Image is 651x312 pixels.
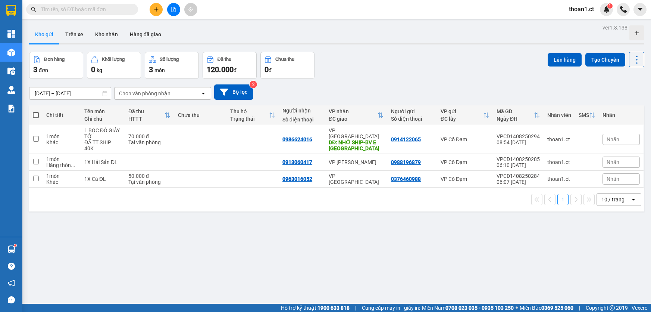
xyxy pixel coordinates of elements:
[7,49,15,56] img: warehouse-icon
[547,159,571,165] div: thoan1.ct
[541,305,573,311] strong: 0369 525 060
[422,304,514,312] span: Miền Nam
[230,108,269,114] div: Thu hộ
[329,173,384,185] div: VP [GEOGRAPHIC_DATA]
[325,105,387,125] th: Toggle SortBy
[234,67,237,73] span: đ
[125,105,174,125] th: Toggle SortBy
[620,6,627,13] img: phone-icon
[230,116,269,122] div: Trạng thái
[547,176,571,182] div: thoan1.ct
[282,117,321,123] div: Số điện thoại
[41,5,129,13] input: Tìm tên, số ĐT hoặc mã đơn
[391,108,433,114] div: Người gửi
[603,112,640,118] div: Nhãn
[329,108,378,114] div: VP nhận
[579,112,589,118] div: SMS
[184,3,197,16] button: aim
[7,67,15,75] img: warehouse-icon
[391,176,421,182] div: 0376460988
[441,176,489,182] div: VP Cổ Đạm
[441,136,489,142] div: VP Cổ Đạm
[128,179,170,185] div: Tại văn phòng
[329,127,384,139] div: VP [GEOGRAPHIC_DATA]
[154,7,159,12] span: plus
[46,179,77,185] div: Khác
[8,279,15,287] span: notification
[89,25,124,43] button: Kho nhận
[207,65,234,74] span: 120.000
[329,139,384,151] div: DĐ: NHỜ SHIP-BV E HÀ NỘI
[250,81,257,88] sup: 2
[607,159,619,165] span: Nhãn
[145,52,199,79] button: Số lượng3món
[585,53,625,67] button: Tạo Chuyến
[167,3,180,16] button: file-add
[275,57,294,62] div: Chưa thu
[84,127,121,139] div: 1 BỌC ĐỎ GIẤY TỜ
[46,162,77,168] div: Hàng thông thường
[608,3,611,9] span: 1
[265,65,269,74] span: 0
[441,108,483,114] div: VP gửi
[7,86,15,94] img: warehouse-icon
[128,133,170,139] div: 70.000 đ
[497,173,540,179] div: VPCD1408250284
[630,197,636,203] svg: open
[547,112,571,118] div: Nhân viên
[200,90,206,96] svg: open
[603,6,610,13] img: icon-new-feature
[391,159,421,165] div: 0988196879
[84,108,121,114] div: Tên món
[46,139,77,145] div: Khác
[178,112,223,118] div: Chưa thu
[282,136,312,142] div: 0986624016
[497,116,534,122] div: Ngày ĐH
[188,7,193,12] span: aim
[226,105,279,125] th: Toggle SortBy
[563,4,600,14] span: thoan1.ct
[46,133,77,139] div: 1 món
[119,90,170,97] div: Chọn văn phòng nhận
[633,3,647,16] button: caret-down
[497,133,540,139] div: VPCD1408250294
[29,25,59,43] button: Kho gửi
[610,305,615,311] span: copyright
[149,65,153,74] span: 3
[497,179,540,185] div: 06:07 [DATE]
[497,156,540,162] div: VPCD1408250285
[128,139,170,145] div: Tại văn phòng
[441,159,489,165] div: VP Cổ Đạm
[91,65,95,74] span: 0
[269,67,272,73] span: đ
[8,296,15,303] span: message
[33,65,37,74] span: 3
[128,116,165,122] div: HTTT
[497,162,540,168] div: 06:10 [DATE]
[607,136,619,142] span: Nhãn
[547,136,571,142] div: thoan1.ct
[355,304,356,312] span: |
[46,156,77,162] div: 1 món
[579,304,580,312] span: |
[14,244,16,247] sup: 1
[31,7,36,12] span: search
[150,3,163,16] button: plus
[102,57,125,62] div: Khối lượng
[391,136,421,142] div: 0914122065
[87,52,141,79] button: Khối lượng0kg
[171,7,176,12] span: file-add
[84,116,121,122] div: Ghi chú
[97,67,102,73] span: kg
[154,67,165,73] span: món
[260,52,314,79] button: Chưa thu0đ
[46,173,77,179] div: 1 món
[71,162,75,168] span: ...
[282,108,321,114] div: Người nhận
[84,159,121,165] div: 1X Hải Sản ĐL
[128,173,170,179] div: 50.000 đ
[637,6,644,13] span: caret-down
[516,306,518,309] span: ⚪️
[601,196,625,203] div: 10 / trang
[607,176,619,182] span: Nhãn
